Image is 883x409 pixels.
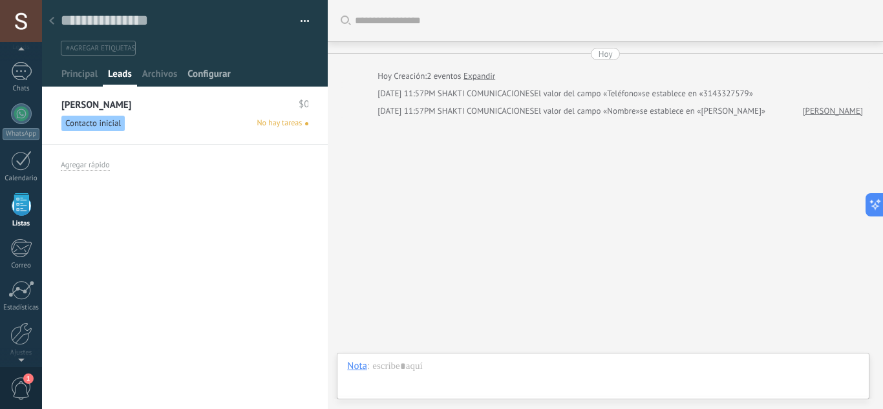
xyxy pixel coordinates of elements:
div: Correo [3,262,40,270]
span: No hay tareas [257,118,303,129]
div: Hoy [378,70,394,83]
span: No hacer lo asignado [305,122,308,125]
div: Estadísticas [3,304,40,312]
a: [PERSON_NAME] [61,100,131,110]
span: El valor del campo «Teléfono» [534,87,642,100]
div: Hoy [599,48,613,60]
a: [PERSON_NAME] [803,105,863,118]
div: WhatsApp [3,128,39,140]
div: [DATE] 11:57PM [378,105,437,118]
span: Archivos [142,68,177,87]
div: Creación: [378,70,495,83]
span: : [367,360,369,373]
span: Configurar [187,68,230,87]
span: se establece en «[PERSON_NAME]» [640,105,765,118]
div: Calendario [3,174,40,183]
span: se establece en «3143327579» [642,87,753,100]
span: Principal [61,68,98,87]
span: SHAKTI COMUNICACIONES [438,88,535,99]
div: Agregar rápido [61,160,110,171]
div: [DATE] 11:57PM [378,87,437,100]
span: Leads [108,68,132,87]
span: 2 eventos [427,70,461,83]
span: 1 [23,373,34,384]
span: Contacto inicial [61,116,125,131]
div: Listas [3,220,40,228]
span: El valor del campo «Nombre» [534,105,639,118]
a: Expandir [463,70,495,83]
span: #agregar etiquetas [66,44,135,53]
span: SHAKTI COMUNICACIONES [438,105,535,116]
div: Chats [3,85,40,93]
